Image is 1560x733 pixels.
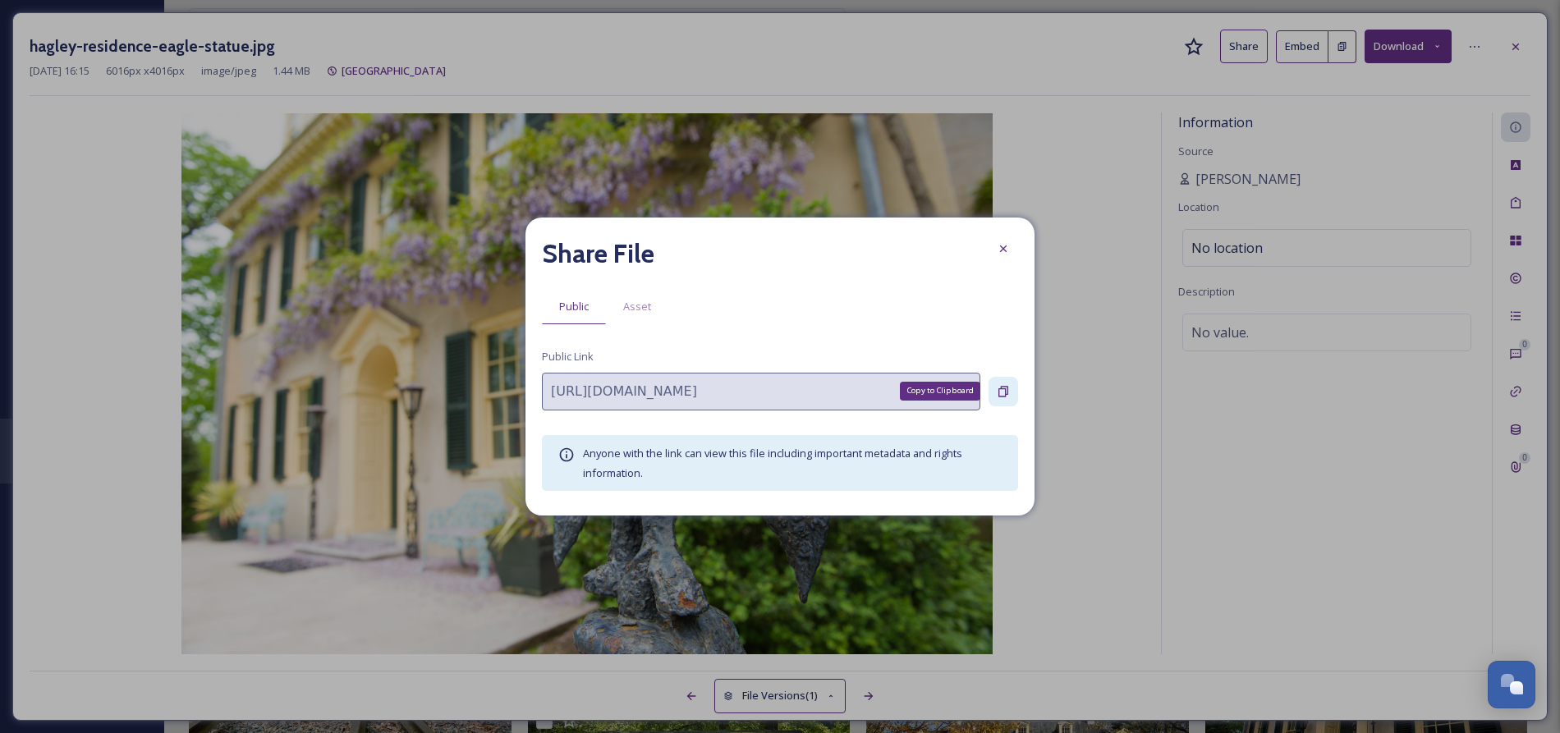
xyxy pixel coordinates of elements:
[900,382,980,400] div: Copy to Clipboard
[542,349,594,364] span: Public Link
[542,234,654,273] h2: Share File
[1488,661,1535,708] button: Open Chat
[623,299,651,314] span: Asset
[583,446,962,480] span: Anyone with the link can view this file including important metadata and rights information.
[559,299,589,314] span: Public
